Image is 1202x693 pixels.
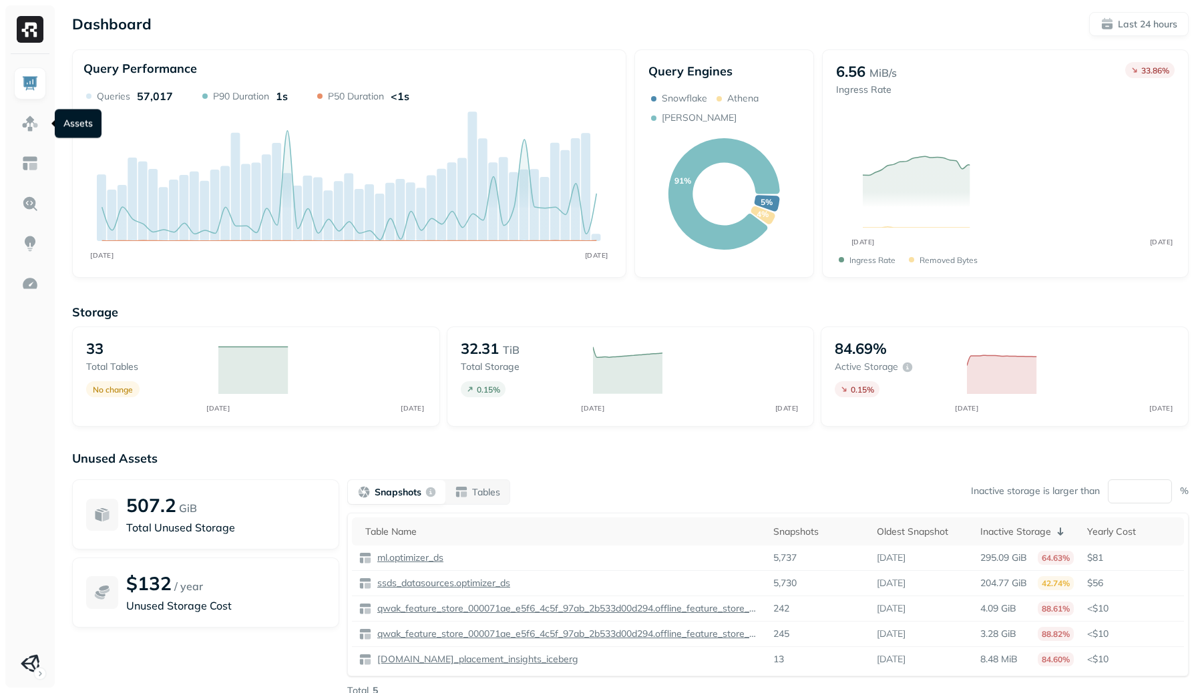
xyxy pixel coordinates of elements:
p: 245 [773,628,789,640]
text: 4% [757,209,769,219]
tspan: [DATE] [581,404,604,412]
p: 57,017 [137,89,173,103]
p: 84.69% [835,339,887,358]
p: Queries [97,90,130,103]
p: Dashboard [72,15,152,33]
p: 242 [773,602,789,615]
p: [DATE] [877,602,906,615]
p: 33.86 % [1141,65,1169,75]
img: table [359,602,372,616]
p: Inactive storage is larger than [971,485,1100,497]
p: ml.optimizer_ds [375,551,443,564]
p: GiB [179,500,197,516]
p: Inactive Storage [980,525,1051,538]
p: qwak_feature_store_000071ae_e5f6_4c5f_97ab_2b533d00d294.offline_feature_store_arpumizer_game_user... [375,628,760,640]
p: [DOMAIN_NAME]_placement_insights_iceberg [375,653,578,666]
p: 295.09 GiB [980,551,1027,564]
img: table [359,551,372,565]
p: 3.28 GiB [980,628,1016,640]
tspan: [DATE] [775,404,799,412]
a: qwak_feature_store_000071ae_e5f6_4c5f_97ab_2b533d00d294.offline_feature_store_arpumizer_game_user... [372,628,760,640]
img: Optimization [21,275,39,292]
p: 6.56 [836,62,865,81]
p: Snapshots [375,486,421,499]
p: Athena [727,92,759,105]
p: Storage [72,304,1189,320]
text: 5% [761,197,773,207]
p: 84.60% [1038,652,1074,666]
a: ml.optimizer_ds [372,551,443,564]
tspan: [DATE] [90,251,114,260]
p: Total Unused Storage [126,519,325,535]
p: % [1180,485,1189,497]
p: 64.63% [1038,551,1074,565]
div: Table Name [365,525,760,538]
p: 13 [773,653,784,666]
p: Unused Storage Cost [126,598,325,614]
img: Query Explorer [21,195,39,212]
p: [DATE] [877,628,906,640]
p: 32.31 [461,339,499,358]
a: ssds_datasources.optimizer_ds [372,577,510,590]
img: Ryft [17,16,43,43]
p: 507.2 [126,493,176,517]
p: P90 Duration [213,90,269,103]
div: Yearly Cost [1087,525,1177,538]
p: Unused Assets [72,451,1189,466]
div: Assets [55,109,102,138]
p: 8.48 MiB [980,653,1018,666]
p: $56 [1087,577,1177,590]
p: 4.09 GiB [980,602,1016,615]
p: Removed bytes [920,255,978,265]
p: <$10 [1087,602,1177,615]
p: Query Performance [83,61,197,76]
tspan: [DATE] [585,251,608,260]
p: <$10 [1087,653,1177,666]
p: [DATE] [877,551,906,564]
p: ssds_datasources.optimizer_ds [375,577,510,590]
p: Total tables [86,361,205,373]
tspan: [DATE] [207,404,230,412]
p: Tables [472,486,500,499]
p: Snowflake [662,92,707,105]
p: <$10 [1087,628,1177,640]
img: table [359,628,372,641]
div: Oldest Snapshot [877,525,967,538]
a: [DOMAIN_NAME]_placement_insights_iceberg [372,653,578,666]
img: Dashboard [21,75,39,92]
p: 1s [276,89,288,103]
p: [DATE] [877,653,906,666]
img: Asset Explorer [21,155,39,172]
text: 91% [674,176,691,186]
p: 42.74% [1038,576,1074,590]
p: 88.61% [1038,602,1074,616]
p: 204.77 GiB [980,577,1027,590]
p: [DATE] [877,577,906,590]
p: [PERSON_NAME] [662,111,737,124]
tspan: [DATE] [1149,238,1173,246]
p: Active storage [835,361,898,373]
img: Unity [21,654,39,673]
tspan: [DATE] [956,404,979,412]
p: 0.15 % [477,385,500,395]
a: qwak_feature_store_000071ae_e5f6_4c5f_97ab_2b533d00d294.offline_feature_store_arpumizer_user_leve... [372,602,760,615]
p: $81 [1087,551,1177,564]
p: Query Engines [648,63,800,79]
p: Ingress Rate [849,255,895,265]
p: Total storage [461,361,580,373]
img: table [359,653,372,666]
p: TiB [503,342,520,358]
p: Ingress Rate [836,83,897,96]
p: qwak_feature_store_000071ae_e5f6_4c5f_97ab_2b533d00d294.offline_feature_store_arpumizer_user_leve... [375,602,760,615]
img: Insights [21,235,39,252]
p: <1s [391,89,409,103]
tspan: [DATE] [401,404,424,412]
p: No change [93,385,133,395]
p: 88.82% [1038,627,1074,641]
img: table [359,577,372,590]
p: 5,737 [773,551,797,564]
p: 5,730 [773,577,797,590]
button: Last 24 hours [1089,12,1189,36]
tspan: [DATE] [1150,404,1173,412]
p: Last 24 hours [1118,18,1177,31]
